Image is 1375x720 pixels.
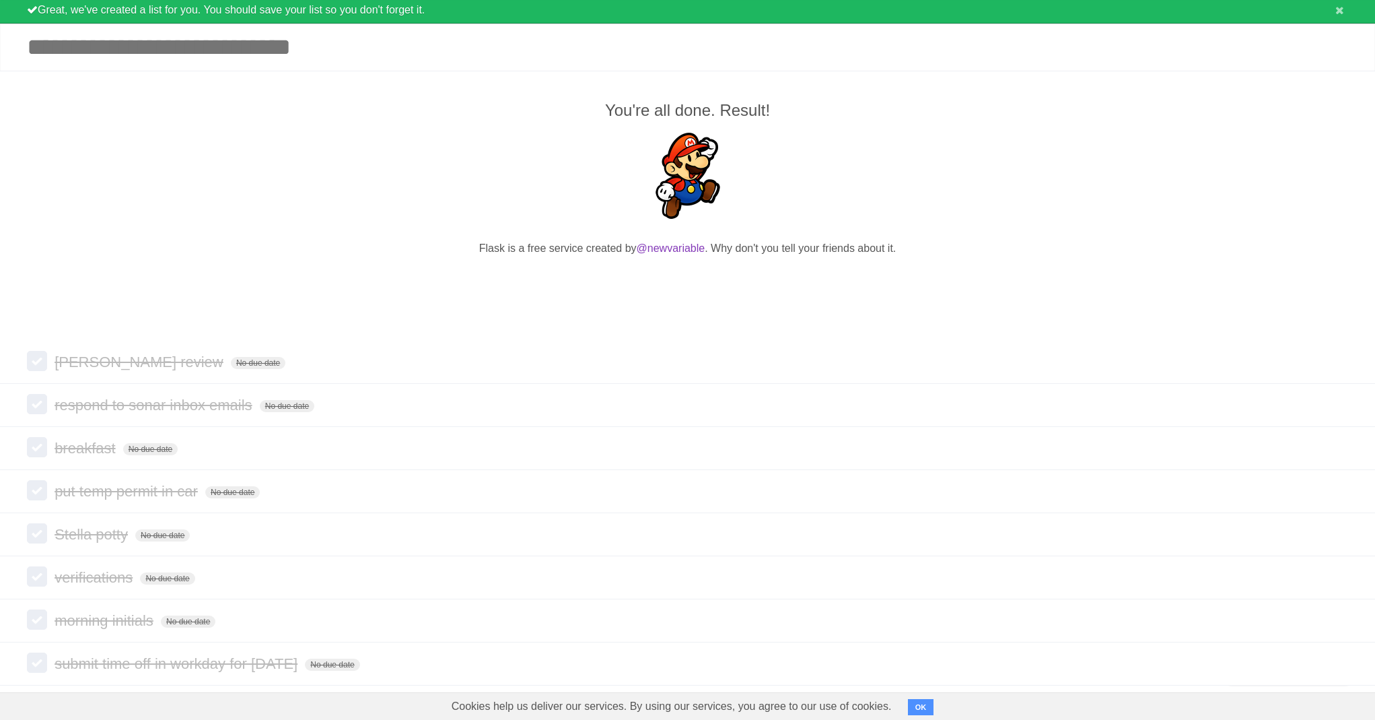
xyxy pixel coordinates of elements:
[27,653,47,673] label: Done
[161,616,215,628] span: No due date
[645,133,731,219] img: Super Mario
[55,440,119,457] span: breakfast
[908,699,934,715] button: OK
[27,566,47,587] label: Done
[305,659,359,671] span: No due date
[260,400,314,412] span: No due date
[123,443,178,455] span: No due date
[438,693,905,720] span: Cookies help us deliver our services. By using our services, you agree to our use of cookies.
[140,572,195,585] span: No due date
[205,486,260,498] span: No due date
[27,523,47,544] label: Done
[135,529,190,542] span: No due date
[231,357,285,369] span: No due date
[55,354,227,370] span: [PERSON_NAME] review
[55,526,131,543] span: Stella potty
[55,655,301,672] span: submit time off in workday for [DATE]
[27,351,47,371] label: Done
[27,610,47,630] label: Done
[27,437,47,457] label: Done
[663,273,712,292] iframe: X Post Button
[637,242,705,254] a: @newvariable
[55,569,136,586] span: verifications
[55,397,256,414] span: respond to sonar inbox emails
[55,483,201,500] span: put temp permit in car
[27,98,1348,123] h2: You're all done. Result!
[27,394,47,414] label: Done
[55,612,157,629] span: morning initials
[27,240,1348,257] p: Flask is a free service created by . Why don't you tell your friends about it.
[27,480,47,500] label: Done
